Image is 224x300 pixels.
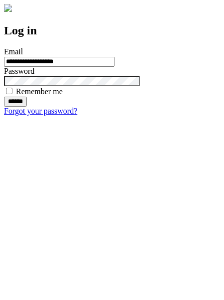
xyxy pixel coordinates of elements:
label: Remember me [16,87,63,96]
label: Email [4,47,23,56]
a: Forgot your password? [4,107,77,115]
h2: Log in [4,24,220,37]
label: Password [4,67,34,75]
img: logo-4e3dc11c47720685a147b03b5a06dd966a58ff35d612b21f08c02c0306f2b779.png [4,4,12,12]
